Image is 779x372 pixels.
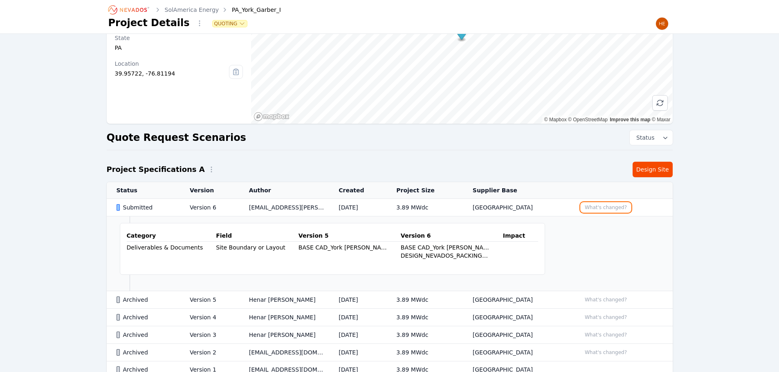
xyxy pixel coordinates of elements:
td: [GEOGRAPHIC_DATA] [463,344,571,361]
a: OpenStreetMap [568,117,608,123]
th: Supplier Base [463,182,571,199]
th: Status [107,182,180,199]
div: State [115,34,243,42]
th: Author [239,182,329,199]
img: Henar Luque [656,17,669,30]
div: Archived [117,348,176,356]
h2: Quote Request Scenarios [107,131,246,144]
th: Version 6 [401,230,503,242]
button: Status [630,130,673,145]
tr: ArchivedVersion 3Henar [PERSON_NAME][DATE]3.89 MWdc[GEOGRAPHIC_DATA]What's changed? [107,326,673,344]
tr: ArchivedVersion 2[EMAIL_ADDRESS][DOMAIN_NAME][DATE]3.89 MWdc[GEOGRAPHIC_DATA]What's changed? [107,344,673,361]
a: Maxar [652,117,671,123]
td: [DATE] [329,326,386,344]
td: Version 6 [180,199,239,216]
button: What's changed? [581,295,631,304]
tr: SubmittedVersion 6[EMAIL_ADDRESS][PERSON_NAME][DOMAIN_NAME][DATE]3.89 MWdc[GEOGRAPHIC_DATA]What's... [107,199,673,216]
h2: Project Specifications A [107,164,205,175]
td: Henar [PERSON_NAME] [239,291,329,309]
button: What's changed? [581,313,631,322]
div: Submitted [117,203,176,212]
div: PA [115,44,243,52]
th: Field [216,230,299,242]
td: Site Boundary or Layout [216,242,299,253]
td: 3.89 MWdc [386,291,463,309]
nav: Breadcrumb [108,3,281,16]
td: 3.89 MWdc [386,309,463,326]
span: Status [633,134,655,142]
td: [DATE] [329,291,386,309]
th: Category [127,230,216,242]
td: 3.89 MWdc [386,344,463,361]
div: Archived [117,313,176,321]
td: Version 5 [180,291,239,309]
td: Henar [PERSON_NAME] [239,309,329,326]
td: Deliverables & Documents [127,242,216,262]
div: BASE CAD_York [PERSON_NAME] I WMT_[DATE].dwg (1.4 MB) [401,243,490,252]
a: Design Site [633,162,673,177]
td: [GEOGRAPHIC_DATA] [463,291,571,309]
td: [GEOGRAPHIC_DATA] [463,199,571,216]
td: [EMAIL_ADDRESS][PERSON_NAME][DOMAIN_NAME] [239,199,329,216]
div: 39.95722, -76.81194 [115,69,229,78]
button: What's changed? [581,203,631,212]
td: [DATE] [329,344,386,361]
tr: ArchivedVersion 4Henar [PERSON_NAME][DATE]3.89 MWdc[GEOGRAPHIC_DATA]What's changed? [107,309,673,326]
th: Project Size [386,182,463,199]
div: Archived [117,331,176,339]
a: Mapbox homepage [254,112,290,121]
th: Impact [503,230,538,242]
td: [DATE] [329,199,386,216]
a: SolAmerica Energy [165,6,219,14]
td: [GEOGRAPHIC_DATA] [463,326,571,344]
th: Created [329,182,386,199]
button: What's changed? [581,330,631,339]
div: Location [115,60,229,68]
h1: Project Details [108,16,190,29]
button: What's changed? [581,348,631,357]
div: DESIGN_NEVADOS_RACKING_[DATE]_#YG1.dwg (1.9 MB) [401,252,490,260]
td: 3.89 MWdc [386,326,463,344]
th: Version 5 [299,230,401,242]
td: [GEOGRAPHIC_DATA] [463,309,571,326]
td: Version 3 [180,326,239,344]
tr: ArchivedVersion 5Henar [PERSON_NAME][DATE]3.89 MWdc[GEOGRAPHIC_DATA]What's changed? [107,291,673,309]
td: [EMAIL_ADDRESS][DOMAIN_NAME] [239,344,329,361]
a: Improve this map [610,117,650,123]
div: BASE CAD_York [PERSON_NAME] I WMT_[DATE].dwg (1.4 MB) [299,243,388,252]
a: Mapbox [544,117,567,123]
td: Henar [PERSON_NAME] [239,326,329,344]
td: [DATE] [329,309,386,326]
div: PA_York_Garber_I [220,6,281,14]
th: Version [180,182,239,199]
td: 3.89 MWdc [386,199,463,216]
td: Version 4 [180,309,239,326]
div: Archived [117,296,176,304]
td: Version 2 [180,344,239,361]
button: Quoting [213,20,247,27]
